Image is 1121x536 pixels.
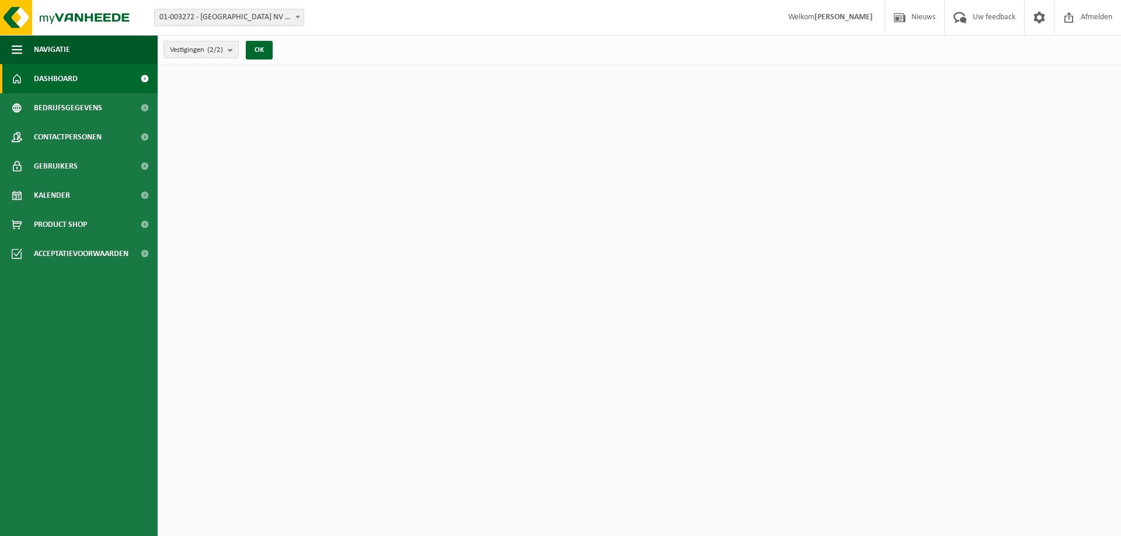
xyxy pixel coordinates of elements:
[34,210,87,239] span: Product Shop
[163,41,239,58] button: Vestigingen(2/2)
[814,13,873,22] strong: [PERSON_NAME]
[34,152,78,181] span: Gebruikers
[34,181,70,210] span: Kalender
[34,64,78,93] span: Dashboard
[246,41,273,59] button: OK
[34,122,102,152] span: Contactpersonen
[170,41,223,59] span: Vestigingen
[34,35,70,64] span: Navigatie
[154,9,304,26] span: 01-003272 - BELGOSUC NV - BEERNEM
[34,239,128,268] span: Acceptatievoorwaarden
[207,46,223,54] count: (2/2)
[155,9,304,26] span: 01-003272 - BELGOSUC NV - BEERNEM
[34,93,102,122] span: Bedrijfsgegevens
